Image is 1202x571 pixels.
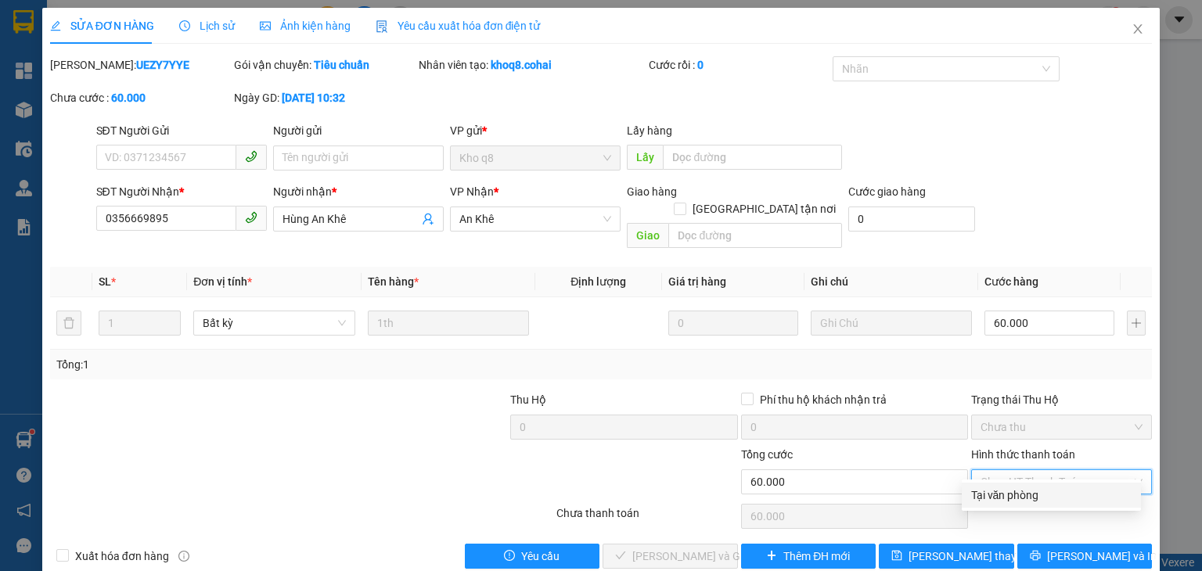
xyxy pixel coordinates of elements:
[1047,548,1157,565] span: [PERSON_NAME] và In
[99,275,111,288] span: SL
[50,20,154,32] span: SỬA ĐƠN HÀNG
[909,548,1034,565] span: [PERSON_NAME] thay đổi
[668,311,798,336] input: 0
[627,223,668,248] span: Giao
[848,185,926,198] label: Cước giao hàng
[627,185,677,198] span: Giao hàng
[504,550,515,562] span: exclamation-circle
[1127,311,1146,336] button: plus
[1116,8,1160,52] button: Close
[368,311,529,336] input: VD: Bàn, Ghế
[136,59,189,71] b: UEZY7YYE
[984,275,1038,288] span: Cước hàng
[96,122,267,139] div: SĐT Người Gửi
[50,89,231,106] div: Chưa cước :
[627,124,672,137] span: Lấy hàng
[649,56,830,74] div: Cước rồi :
[260,20,271,31] span: picture
[273,183,444,200] div: Người nhận
[686,200,842,217] span: [GEOGRAPHIC_DATA] tận nơi
[376,20,388,33] img: icon
[879,544,1014,569] button: save[PERSON_NAME] thay đổi
[260,20,351,32] span: Ảnh kiện hàng
[981,470,1143,494] span: Chọn HT Thanh Toán
[663,145,842,170] input: Dọc đường
[491,59,552,71] b: khoq8.cohai
[741,448,793,461] span: Tổng cước
[178,551,189,562] span: info-circle
[555,505,739,532] div: Chưa thanh toán
[971,448,1075,461] label: Hình thức thanh toán
[234,89,415,106] div: Ngày GD:
[668,223,842,248] input: Dọc đường
[981,415,1143,439] span: Chưa thu
[1017,544,1153,569] button: printer[PERSON_NAME] và In
[1132,23,1144,35] span: close
[50,20,61,31] span: edit
[245,150,257,163] span: phone
[314,59,369,71] b: Tiêu chuẩn
[570,275,626,288] span: Định lượng
[766,550,777,562] span: plus
[459,207,611,231] span: An Khê
[510,393,546,406] span: Thu Hộ
[422,213,434,225] span: user-add
[96,183,267,200] div: SĐT Người Nhận
[203,311,345,335] span: Bất kỳ
[450,122,621,139] div: VP gửi
[245,211,257,224] span: phone
[179,20,235,32] span: Lịch sử
[741,544,876,569] button: plusThêm ĐH mới
[56,356,465,373] div: Tổng: 1
[69,548,175,565] span: Xuất hóa đơn hàng
[848,206,975,232] input: Cước giao hàng
[111,92,146,104] b: 60.000
[668,275,726,288] span: Giá trị hàng
[368,275,419,288] span: Tên hàng
[971,487,1132,504] div: Tại văn phòng
[754,391,893,408] span: Phí thu hộ khách nhận trả
[50,56,231,74] div: [PERSON_NAME]:
[376,20,541,32] span: Yêu cầu xuất hóa đơn điện tử
[804,267,978,297] th: Ghi chú
[459,146,611,170] span: Kho q8
[282,92,345,104] b: [DATE] 10:32
[193,275,252,288] span: Đơn vị tính
[697,59,704,71] b: 0
[971,391,1152,408] div: Trạng thái Thu Hộ
[891,550,902,562] span: save
[419,56,646,74] div: Nhân viên tạo:
[603,544,738,569] button: check[PERSON_NAME] và Giao hàng
[1030,550,1041,562] span: printer
[521,548,560,565] span: Yêu cầu
[811,311,972,336] input: Ghi Chú
[450,185,494,198] span: VP Nhận
[234,56,415,74] div: Gói vận chuyển:
[783,548,850,565] span: Thêm ĐH mới
[627,145,663,170] span: Lấy
[56,311,81,336] button: delete
[179,20,190,31] span: clock-circle
[465,544,600,569] button: exclamation-circleYêu cầu
[273,122,444,139] div: Người gửi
